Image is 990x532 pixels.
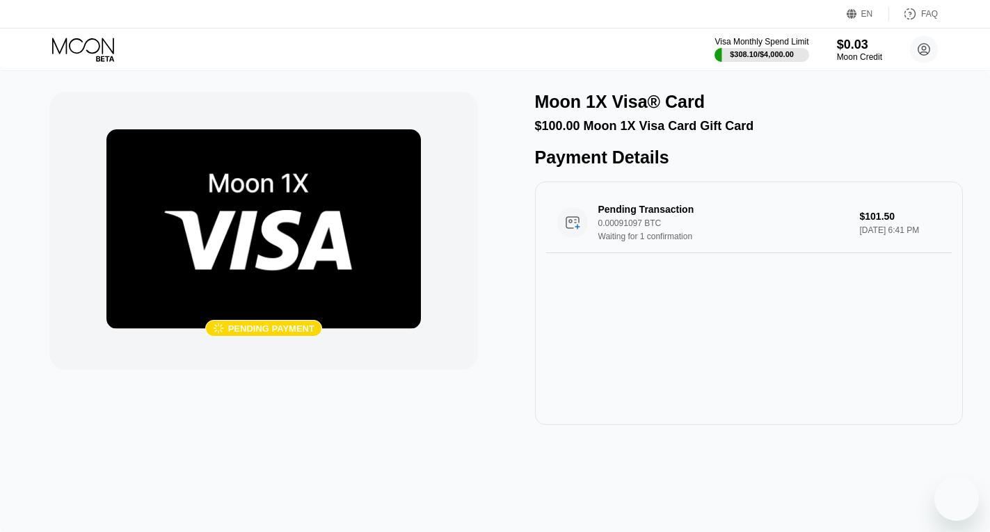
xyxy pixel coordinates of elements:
div: $308.10 / $4,000.00 [730,50,794,58]
div: FAQ [921,9,938,19]
div: $0.03 [837,38,882,52]
div: Moon 1X Visa® Card [535,92,705,112]
div: Visa Monthly Spend Limit$308.10/$4,000.00 [714,37,808,62]
iframe: Button to launch messaging window [934,476,979,521]
div: [DATE] 6:41 PM [859,225,940,235]
div: $101.50 [859,211,940,222]
div: Pending Transaction [598,204,843,215]
div: EN [847,7,889,21]
div:  [213,323,224,334]
div: 0.00091097 BTC [598,218,861,228]
div: Moon Credit [837,52,882,62]
div: Visa Monthly Spend Limit [714,37,808,47]
div: FAQ [889,7,938,21]
div: Pending payment [228,323,314,334]
div: $0.03Moon Credit [837,38,882,62]
div: $100.00 Moon 1X Visa Card Gift Card [535,119,963,134]
div: EN [861,9,873,19]
div: Waiting for 1 confirmation [598,232,861,241]
div: Payment Details [535,147,963,168]
div: Pending Transaction0.00091097 BTCWaiting for 1 confirmation$101.50[DATE] 6:41 PM [546,193,952,253]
